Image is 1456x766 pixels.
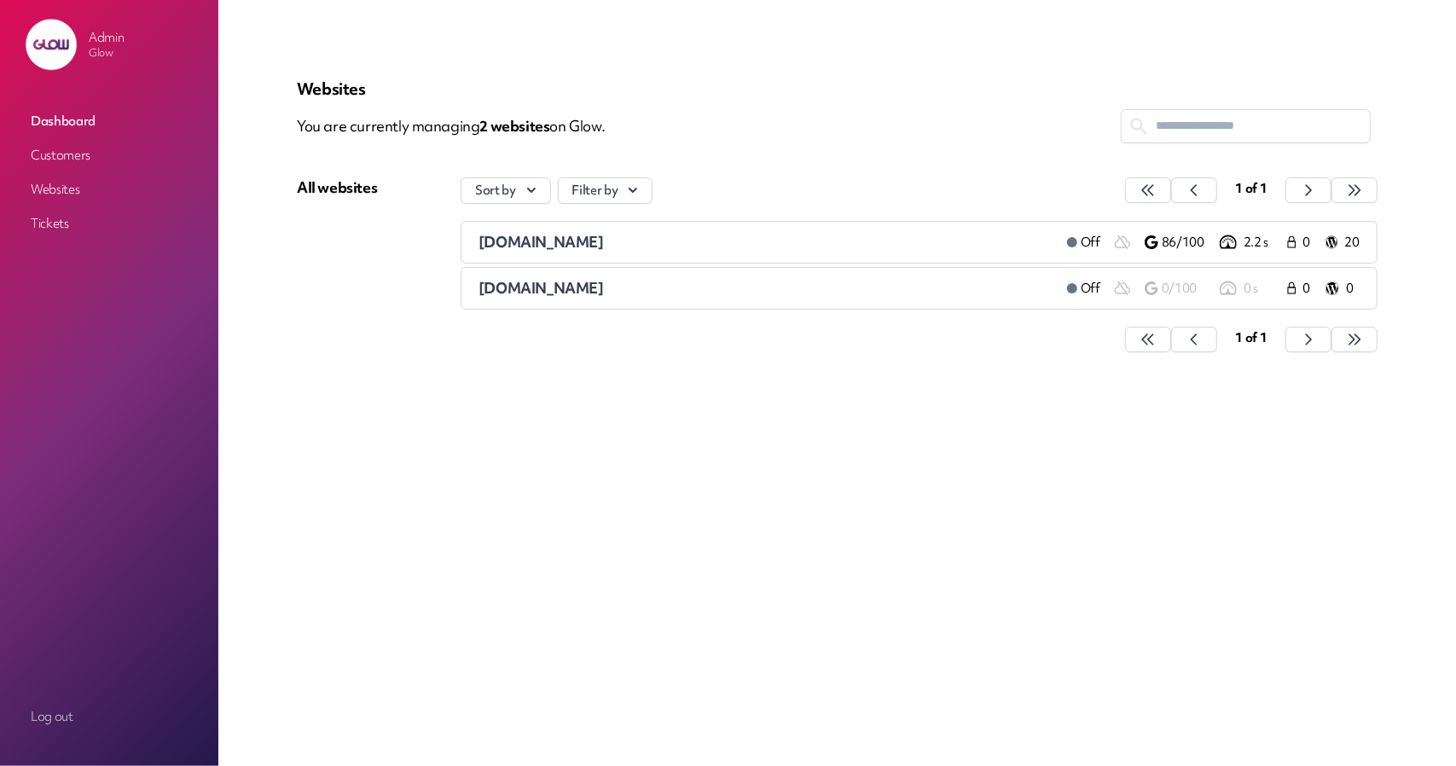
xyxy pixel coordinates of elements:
[479,232,604,252] span: [DOMAIN_NAME]
[479,232,1053,252] a: [DOMAIN_NAME]
[1162,280,1216,298] p: 0/100
[1302,280,1315,298] span: 0
[1244,234,1285,252] p: 2.2 s
[1325,278,1360,299] a: 0
[479,278,1053,299] a: [DOMAIN_NAME]
[24,174,194,205] a: Websites
[1145,232,1285,252] a: 86/100 2.2 s
[297,109,1121,143] p: You are currently managing on Glow.
[24,208,194,239] a: Tickets
[297,177,377,198] div: All websites
[543,116,550,136] span: s
[24,106,194,136] a: Dashboard
[1162,234,1216,252] p: 86/100
[1325,232,1360,252] a: 20
[1302,234,1315,252] span: 0
[1053,278,1114,299] a: Off
[1081,280,1100,298] span: Off
[1145,278,1285,299] a: 0/100 0 s
[297,78,1378,99] p: Websites
[24,140,194,171] a: Customers
[1285,278,1319,299] a: 0
[461,177,551,204] button: Sort by
[558,177,653,204] button: Filter by
[1081,234,1100,252] span: Off
[1346,280,1360,298] p: 0
[24,701,194,732] a: Log out
[1053,232,1114,252] a: Off
[1236,329,1267,346] span: 1 of 1
[1345,234,1360,252] p: 20
[1244,280,1285,298] p: 0 s
[89,29,124,46] p: Admin
[479,278,604,298] span: [DOMAIN_NAME]
[480,116,550,136] span: 2 website
[89,46,124,60] p: Glow
[1236,180,1267,197] span: 1 of 1
[1285,232,1319,252] a: 0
